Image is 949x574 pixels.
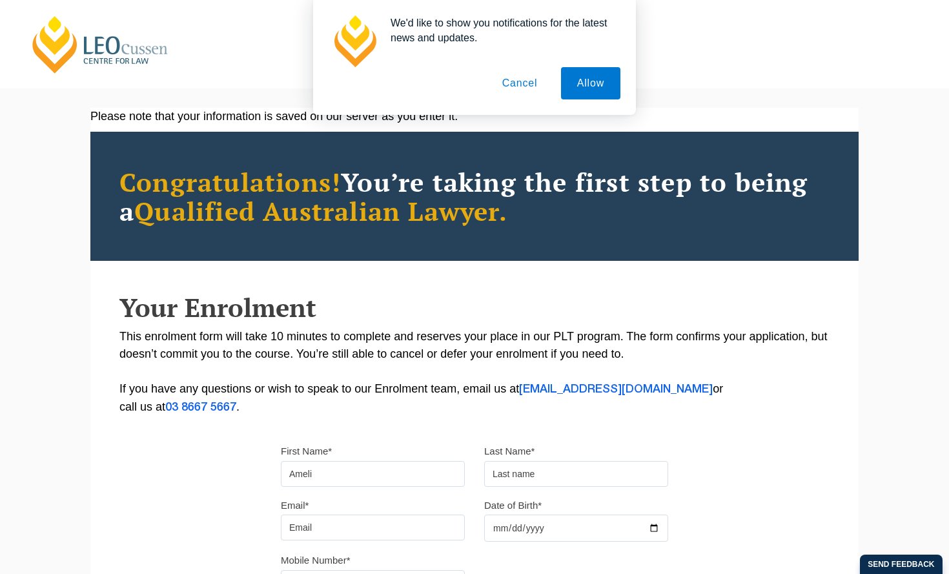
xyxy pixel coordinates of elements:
[281,554,351,567] label: Mobile Number*
[134,194,507,228] span: Qualified Australian Lawyer.
[380,15,620,45] div: We'd like to show you notifications for the latest news and updates.
[119,165,341,199] span: Congratulations!
[165,402,236,413] a: 03 8667 5667
[281,445,332,458] label: First Name*
[281,461,465,487] input: First name
[329,15,380,67] img: notification icon
[119,328,830,416] p: This enrolment form will take 10 minutes to complete and reserves your place in our PLT program. ...
[561,67,620,99] button: Allow
[484,499,542,512] label: Date of Birth*
[484,461,668,487] input: Last name
[484,445,535,458] label: Last Name*
[486,67,554,99] button: Cancel
[281,499,309,512] label: Email*
[519,384,713,395] a: [EMAIL_ADDRESS][DOMAIN_NAME]
[119,167,830,225] h2: You’re taking the first step to being a
[119,293,830,322] h2: Your Enrolment
[281,515,465,540] input: Email
[90,108,859,125] div: Please note that your information is saved on our server as you enter it.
